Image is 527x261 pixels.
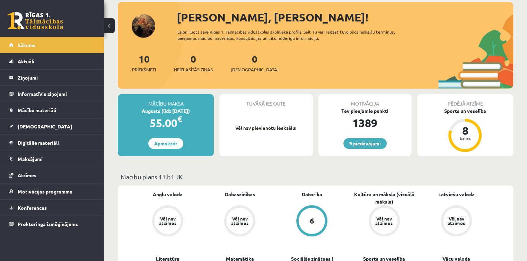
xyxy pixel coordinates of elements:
[417,107,513,153] a: Sports un veselība 8 balles
[438,191,474,198] a: Latviešu valoda
[148,138,183,149] a: Apmaksāt
[18,151,95,167] legend: Maksājumi
[132,66,156,73] span: Priekšmeti
[230,216,249,225] div: Vēl nav atzīmes
[343,138,387,149] a: 9 piedāvājumi
[121,172,510,181] p: Mācību plāns 11.b1 JK
[174,66,213,73] span: Neizlasītās ziņas
[118,107,214,115] div: Augusts (līdz [DATE])
[318,94,412,107] div: Motivācija
[177,29,415,41] div: Laipni lūgts savā Rīgas 1. Tālmācības vidusskolas skolnieka profilā. Šeit Tu vari redzēt tuvojošo...
[132,53,156,73] a: 10Priekšmeti
[9,216,95,232] a: Proktoringa izmēģinājums
[204,205,276,238] a: Vēl nav atzīmes
[310,217,314,225] div: 6
[348,191,420,205] a: Kultūra un māksla (vizuālā māksla)
[18,42,35,48] span: Sākums
[302,191,322,198] a: Datorika
[417,107,513,115] div: Sports un veselība
[177,9,513,26] div: [PERSON_NAME], [PERSON_NAME]!
[18,139,59,146] span: Digitālie materiāli
[225,191,255,198] a: Dabaszinības
[9,86,95,102] a: Informatīvie ziņojumi
[174,53,213,73] a: 0Neizlasītās ziņas
[177,114,182,124] span: €
[348,205,420,238] a: Vēl nav atzīmes
[18,205,47,211] span: Konferences
[455,136,475,140] div: balles
[9,70,95,85] a: Ziņojumi
[231,53,279,73] a: 0[DEMOGRAPHIC_DATA]
[8,12,63,29] a: Rīgas 1. Tālmācības vidusskola
[18,107,56,113] span: Mācību materiāli
[417,94,513,107] div: Pēdējā atzīme
[132,205,204,238] a: Vēl nav atzīmes
[9,200,95,216] a: Konferences
[375,216,394,225] div: Vēl nav atzīmes
[18,188,72,195] span: Motivācijas programma
[420,205,492,238] a: Vēl nav atzīmes
[455,125,475,136] div: 8
[118,94,214,107] div: Mācību maksa
[231,66,279,73] span: [DEMOGRAPHIC_DATA]
[9,53,95,69] a: Aktuāli
[18,58,34,64] span: Aktuāli
[18,123,72,129] span: [DEMOGRAPHIC_DATA]
[276,205,348,238] a: 6
[9,118,95,134] a: [DEMOGRAPHIC_DATA]
[9,151,95,167] a: Maksājumi
[9,167,95,183] a: Atzīmes
[9,102,95,118] a: Mācību materiāli
[18,221,78,227] span: Proktoringa izmēģinājums
[223,125,309,132] p: Vēl nav pievienotu ieskaišu!
[118,115,214,131] div: 55.00
[447,216,466,225] div: Vēl nav atzīmes
[18,70,95,85] legend: Ziņojumi
[153,191,183,198] a: Angļu valoda
[219,94,313,107] div: Tuvākā ieskaite
[318,115,412,131] div: 1389
[158,216,177,225] div: Vēl nav atzīmes
[9,183,95,199] a: Motivācijas programma
[18,86,95,102] legend: Informatīvie ziņojumi
[318,107,412,115] div: Tev pieejamie punkti
[9,37,95,53] a: Sākums
[9,135,95,151] a: Digitālie materiāli
[18,172,36,178] span: Atzīmes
